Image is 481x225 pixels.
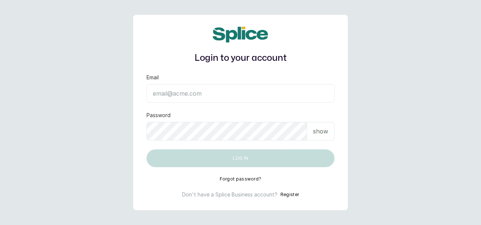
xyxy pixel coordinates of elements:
button: Register [280,191,299,198]
button: Forgot password? [220,176,262,182]
label: Email [147,74,159,81]
label: Password [147,112,171,119]
h1: Login to your account [147,52,334,65]
p: show [313,127,328,136]
input: email@acme.com [147,84,334,103]
p: Don't have a Splice Business account? [182,191,277,198]
button: Log in [147,149,334,167]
